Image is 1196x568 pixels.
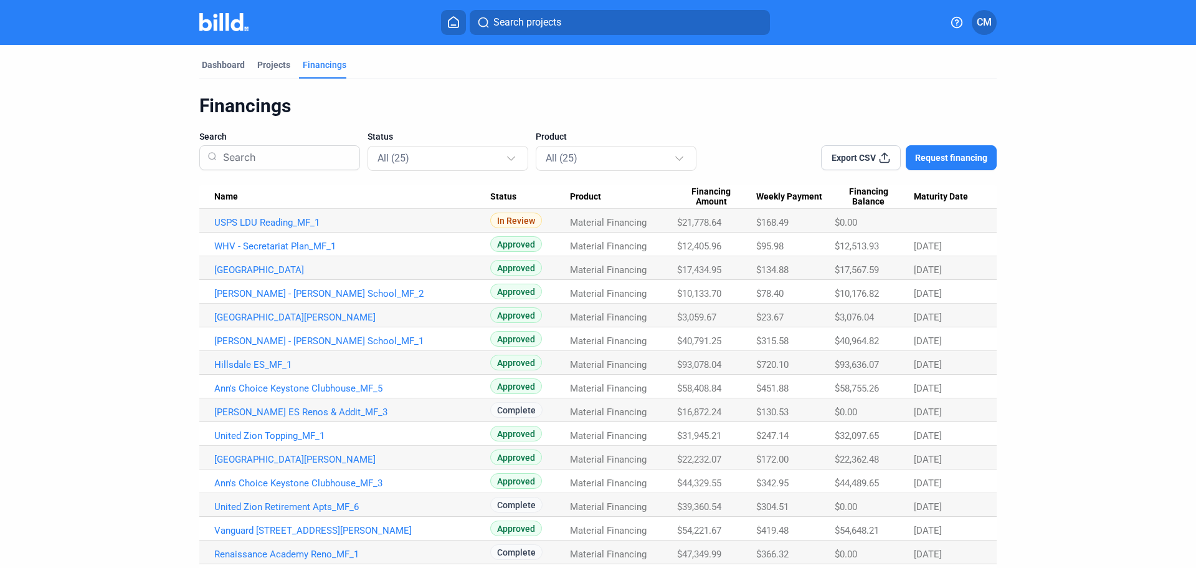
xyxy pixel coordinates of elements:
[756,312,784,323] span: $23.67
[214,430,490,441] a: United Zion Topping_MF_1
[570,359,647,370] span: Material Financing
[490,260,542,276] span: Approved
[835,525,879,536] span: $54,648.21
[756,501,789,513] span: $304.51
[835,407,857,418] span: $0.00
[835,454,879,465] span: $22,362.48
[914,549,942,560] span: [DATE]
[570,241,647,252] span: Material Financing
[202,59,245,71] div: Dashboard
[914,241,942,252] span: [DATE]
[835,335,879,347] span: $40,964.82
[677,288,721,299] span: $10,133.70
[490,191,516,203] span: Status
[977,15,992,30] span: CM
[914,478,942,489] span: [DATE]
[835,241,879,252] span: $12,513.93
[677,359,721,370] span: $93,078.04
[835,264,879,276] span: $17,567.59
[570,335,647,347] span: Material Financing
[677,241,721,252] span: $12,405.96
[490,355,542,370] span: Approved
[835,217,857,228] span: $0.00
[490,497,543,513] span: Complete
[914,430,942,441] span: [DATE]
[835,430,879,441] span: $32,097.65
[570,501,647,513] span: Material Financing
[756,359,789,370] span: $720.10
[570,288,647,299] span: Material Financing
[677,454,721,465] span: $22,232.07
[214,478,490,489] a: Ann's Choice Keystone Clubhouse_MF_3
[756,264,789,276] span: $134.88
[677,525,721,536] span: $54,221.67
[570,264,647,276] span: Material Financing
[214,383,490,394] a: Ann's Choice Keystone Clubhouse_MF_5
[677,312,716,323] span: $3,059.67
[756,191,822,203] span: Weekly Payment
[756,335,789,347] span: $315.58
[914,383,942,394] span: [DATE]
[490,402,543,418] span: Complete
[914,335,942,347] span: [DATE]
[199,13,249,31] img: Billd Company Logo
[214,264,490,276] a: [GEOGRAPHIC_DATA]
[756,241,784,252] span: $95.98
[546,152,577,164] mat-select-trigger: All (25)
[835,478,879,489] span: $44,489.65
[214,288,490,299] a: [PERSON_NAME] - [PERSON_NAME] School_MF_2
[490,521,542,536] span: Approved
[570,217,647,228] span: Material Financing
[490,236,542,252] span: Approved
[490,450,542,465] span: Approved
[570,407,647,418] span: Material Financing
[756,407,789,418] span: $130.53
[490,473,542,489] span: Approved
[756,478,789,489] span: $342.95
[756,383,789,394] span: $451.88
[677,264,721,276] span: $17,434.95
[214,501,490,513] a: United Zion Retirement Apts_MF_6
[914,359,942,370] span: [DATE]
[570,383,647,394] span: Material Financing
[914,288,942,299] span: [DATE]
[218,142,352,174] input: Search
[214,241,490,252] a: WHV - Secretariat Plan_MF_1
[677,478,721,489] span: $44,329.55
[835,383,879,394] span: $58,755.26
[756,549,789,560] span: $366.32
[570,430,647,441] span: Material Financing
[214,549,490,560] a: Renaissance Academy Reno_MF_1
[570,312,647,323] span: Material Financing
[490,307,542,323] span: Approved
[199,130,227,143] span: Search
[214,191,238,203] span: Name
[835,186,903,208] span: Financing Balance
[490,213,542,228] span: In Review
[214,312,490,323] a: [GEOGRAPHIC_DATA][PERSON_NAME]
[377,152,409,164] mat-select-trigger: All (25)
[214,454,490,465] a: [GEOGRAPHIC_DATA][PERSON_NAME]
[756,454,789,465] span: $172.00
[835,288,879,299] span: $10,176.82
[490,426,542,441] span: Approved
[914,407,942,418] span: [DATE]
[914,454,942,465] span: [DATE]
[214,359,490,370] a: Hillsdale ES_MF_1
[570,525,647,536] span: Material Financing
[914,191,968,203] span: Maturity Date
[835,501,857,513] span: $0.00
[914,501,942,513] span: [DATE]
[677,383,721,394] span: $58,408.84
[835,312,874,323] span: $3,076.04
[303,59,346,71] div: Financings
[677,501,721,513] span: $39,360.54
[914,312,942,323] span: [DATE]
[832,152,876,164] span: Export CSV
[835,549,857,560] span: $0.00
[490,284,542,299] span: Approved
[570,549,647,560] span: Material Financing
[756,430,789,441] span: $247.14
[368,130,393,143] span: Status
[914,264,942,276] span: [DATE]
